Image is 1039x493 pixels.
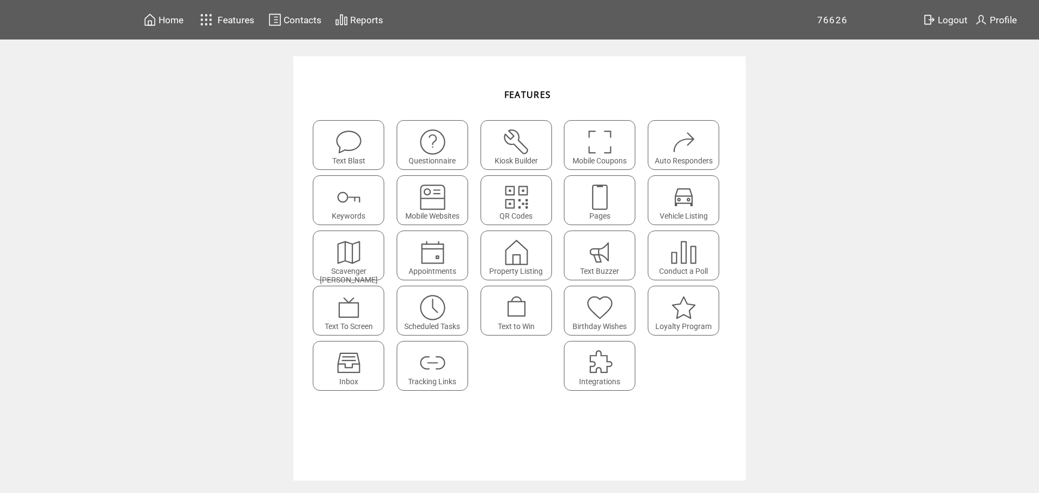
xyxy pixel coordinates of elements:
[504,89,551,101] span: FEATURES
[397,175,475,225] a: Mobile Websites
[313,341,391,391] a: Inbox
[648,231,726,280] a: Conduct a Poll
[334,293,363,322] img: text-to-screen.svg
[502,293,531,322] img: text-to-win.svg
[339,377,358,386] span: Inbox
[923,13,936,27] img: exit.svg
[586,128,614,156] img: coupons.svg
[313,231,391,280] a: Scavenger [PERSON_NAME]
[143,13,156,27] img: home.svg
[284,15,321,25] span: Contacts
[334,183,363,212] img: keywords.svg
[313,120,391,170] a: Text Blast
[418,183,447,212] img: mobile-websites.svg
[320,267,378,284] span: Scavenger [PERSON_NAME]
[573,322,627,331] span: Birthday Wishes
[990,15,1017,25] span: Profile
[580,267,619,275] span: Text Buzzer
[325,322,373,331] span: Text To Screen
[197,11,216,29] img: features.svg
[334,238,363,267] img: scavenger.svg
[579,377,620,386] span: Integrations
[495,156,538,165] span: Kiosk Builder
[669,183,698,212] img: vehicle-listing.svg
[564,175,642,225] a: Pages
[142,11,185,28] a: Home
[409,156,456,165] span: Questionnaire
[218,15,254,25] span: Features
[921,11,973,28] a: Logout
[502,183,531,212] img: qr.svg
[648,120,726,170] a: Auto Responders
[499,212,532,220] span: QR Codes
[938,15,968,25] span: Logout
[159,15,183,25] span: Home
[564,341,642,391] a: Integrations
[397,341,475,391] a: Tracking Links
[489,267,543,275] span: Property Listing
[418,238,447,267] img: appointments.svg
[586,238,614,267] img: text-buzzer.svg
[586,349,614,377] img: integrations.svg
[973,11,1018,28] a: Profile
[267,11,323,28] a: Contacts
[669,293,698,322] img: loyalty-program.svg
[195,9,257,30] a: Features
[408,377,456,386] span: Tracking Links
[404,322,460,331] span: Scheduled Tasks
[481,175,559,225] a: QR Codes
[397,120,475,170] a: Questionnaire
[418,293,447,322] img: scheduled-tasks.svg
[498,322,535,331] span: Text to Win
[975,13,988,27] img: profile.svg
[659,267,708,275] span: Conduct a Poll
[648,175,726,225] a: Vehicle Listing
[573,156,627,165] span: Mobile Coupons
[333,11,385,28] a: Reports
[648,286,726,336] a: Loyalty Program
[502,128,531,156] img: tool%201.svg
[481,120,559,170] a: Kiosk Builder
[313,286,391,336] a: Text To Screen
[564,286,642,336] a: Birthday Wishes
[268,13,281,27] img: contacts.svg
[564,231,642,280] a: Text Buzzer
[660,212,708,220] span: Vehicle Listing
[655,322,712,331] span: Loyalty Program
[669,238,698,267] img: poll.svg
[332,156,365,165] span: Text Blast
[502,238,531,267] img: property-listing.svg
[817,15,848,25] span: 76626
[655,156,713,165] span: Auto Responders
[586,293,614,322] img: birthday-wishes.svg
[334,349,363,377] img: Inbox.svg
[481,231,559,280] a: Property Listing
[481,286,559,336] a: Text to Win
[350,15,383,25] span: Reports
[405,212,459,220] span: Mobile Websites
[586,183,614,212] img: landing-pages.svg
[418,349,447,377] img: links.svg
[564,120,642,170] a: Mobile Coupons
[418,128,447,156] img: questionnaire.svg
[409,267,456,275] span: Appointments
[397,286,475,336] a: Scheduled Tasks
[334,128,363,156] img: text-blast.svg
[332,212,365,220] span: Keywords
[397,231,475,280] a: Appointments
[313,175,391,225] a: Keywords
[669,128,698,156] img: auto-responders.svg
[335,13,348,27] img: chart.svg
[589,212,610,220] span: Pages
